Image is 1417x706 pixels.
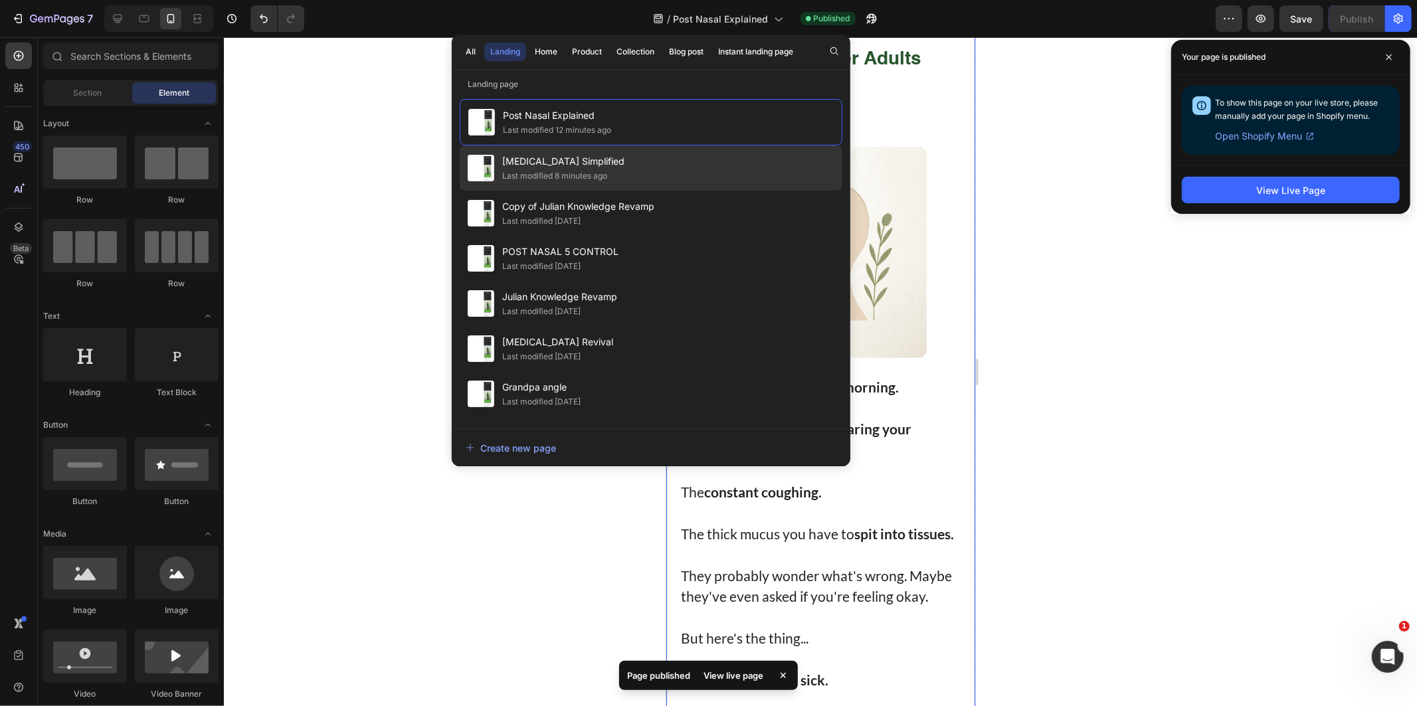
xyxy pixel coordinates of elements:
p: Estimated Read Time: [15,77,294,98]
span: / [668,12,671,26]
div: Home [535,46,557,58]
div: Text Block [135,387,219,398]
div: Collection [616,46,654,58]
div: Undo/Redo [250,5,304,32]
p: The [15,444,294,466]
img: no-image-2048-5e88c1b20e087fb7bbe9a3771824e743c244f437e4f8ba93bbf7b11b53f7824c_large.gif [48,110,260,321]
strong: constant coughing. [38,446,155,463]
span: Open Shopify Menu [1215,128,1302,144]
div: Blog post [669,46,704,58]
span: Text [43,310,60,322]
div: Image [135,604,219,616]
div: Button [135,495,219,507]
div: 450 [13,141,32,152]
span: Toggle open [197,414,219,436]
div: Last modified [DATE] [502,395,581,408]
p: But here's the thing... [15,590,294,612]
div: Create new page [466,441,556,455]
button: Blog post [663,43,709,61]
button: Landing [484,43,526,61]
div: Publish [1340,12,1373,26]
span: Post Nasal Explained [503,108,611,124]
button: All [460,43,482,61]
span: Section [74,87,102,99]
div: Last modified [DATE] [502,260,581,273]
p: 7 [87,11,93,27]
span: To show this page on your live store, please manually add your page in Shopify menu. [1215,98,1378,121]
div: Row [43,278,127,290]
div: Landing [490,46,520,58]
p: They probably wonder what's wrong. Maybe they've even asked if you're feeling okay. [15,528,294,570]
p: The thick mucus you have to [15,486,294,507]
div: Video Banner [135,688,219,700]
span: Copy of Julian Knowledge Revamp [502,199,654,215]
strong: spit into tissues. [188,488,288,505]
div: All [466,46,476,58]
div: Row [135,194,219,206]
span: Layout [43,118,69,130]
div: Button [43,495,127,507]
span: Save [1291,13,1313,25]
span: [MEDICAL_DATA] Simplified [502,153,624,169]
button: Create new page [465,434,837,461]
p: Your page is published [1182,50,1266,64]
strong: awful sound of you clearing your throat [15,383,245,421]
div: Last modified [DATE] [502,350,581,363]
span: Button [43,419,68,431]
div: Instant landing page [718,46,793,58]
p: Page published [627,669,690,682]
span: Media [43,528,66,540]
span: Grandpa angle [502,379,581,395]
div: Row [43,194,127,206]
span: Toggle open [197,113,219,134]
button: View Live Page [1182,177,1400,203]
button: Product [566,43,608,61]
button: Publish [1329,5,1384,32]
p: Landing page [452,78,850,91]
button: Collection [611,43,660,61]
strong: You're not actually sick. [15,634,162,651]
div: View Live Page [1256,183,1325,197]
span: POST NASAL 5 CONTROL [502,244,618,260]
strong: Your family hears it every morning. [15,341,233,358]
div: View live page [696,666,771,685]
button: Home [529,43,563,61]
div: Heading [43,387,127,398]
span: [MEDICAL_DATA] Revival [502,334,613,350]
span: Post Nasal Explained [674,12,769,26]
input: Search Sections & Elements [43,43,219,69]
iframe: Intercom live chat [1372,641,1404,673]
div: Product [572,46,602,58]
div: Row [135,278,219,290]
span: Julian Knowledge Revamp [502,289,617,305]
span: 2 Minutes [122,80,170,94]
div: Beta [10,243,32,254]
div: Last modified [DATE] [502,215,581,228]
button: Save [1279,5,1323,32]
span: Toggle open [197,523,219,545]
span: Published [814,13,850,25]
span: Element [159,87,189,99]
div: Video [43,688,127,700]
div: Last modified 8 minutes ago [502,169,607,183]
div: Last modified 12 minutes ago [503,124,611,137]
div: Last modified [DATE] [502,305,581,318]
div: Image [43,604,127,616]
p: That over and over. [15,381,294,423]
span: Toggle open [197,306,219,327]
span: 1 [1399,621,1410,632]
button: 7 [5,5,99,32]
button: Instant landing page [712,43,799,61]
